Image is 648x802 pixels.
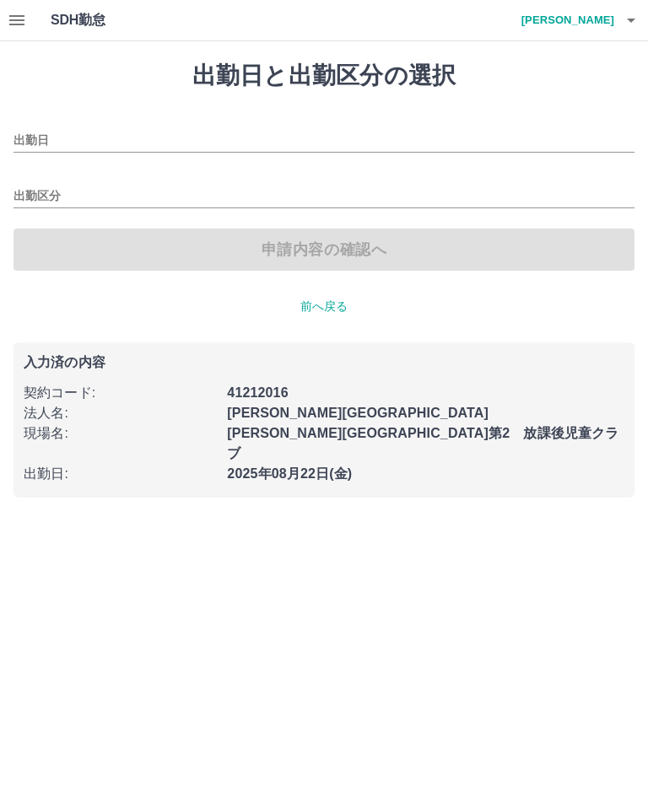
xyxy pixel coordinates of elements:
h1: 出勤日と出勤区分の選択 [13,62,634,90]
p: 前へ戻る [13,298,634,315]
b: [PERSON_NAME][GEOGRAPHIC_DATA] [227,406,489,420]
b: [PERSON_NAME][GEOGRAPHIC_DATA]第2 放課後児童クラブ [227,426,618,460]
b: 2025年08月22日(金) [227,466,352,481]
p: 現場名 : [24,423,217,444]
p: 法人名 : [24,403,217,423]
b: 41212016 [227,385,288,400]
p: 契約コード : [24,383,217,403]
p: 出勤日 : [24,464,217,484]
p: 入力済の内容 [24,356,624,369]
